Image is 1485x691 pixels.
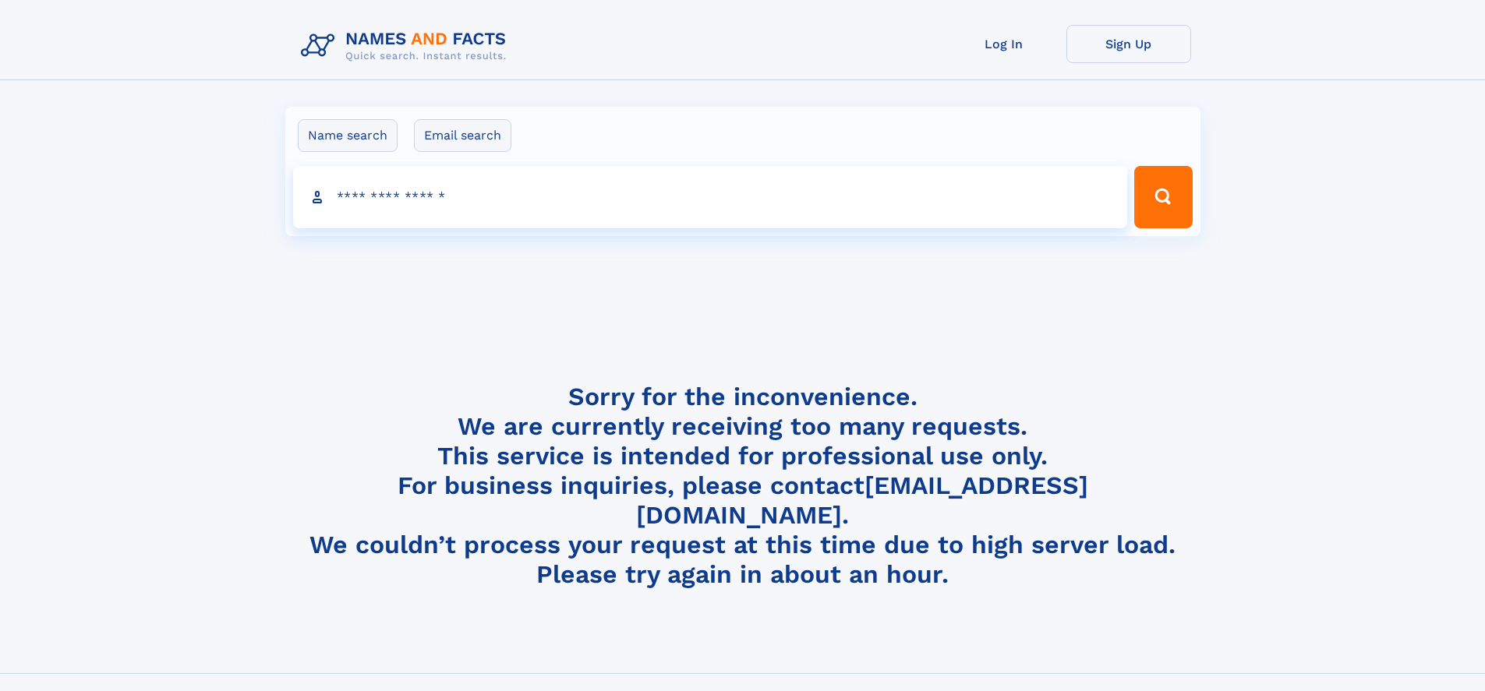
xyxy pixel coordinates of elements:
[293,166,1128,228] input: search input
[636,471,1088,530] a: [EMAIL_ADDRESS][DOMAIN_NAME]
[942,25,1066,63] a: Log In
[1066,25,1191,63] a: Sign Up
[1134,166,1192,228] button: Search Button
[414,119,511,152] label: Email search
[295,382,1191,590] h4: Sorry for the inconvenience. We are currently receiving too many requests. This service is intend...
[295,25,519,67] img: Logo Names and Facts
[298,119,398,152] label: Name search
